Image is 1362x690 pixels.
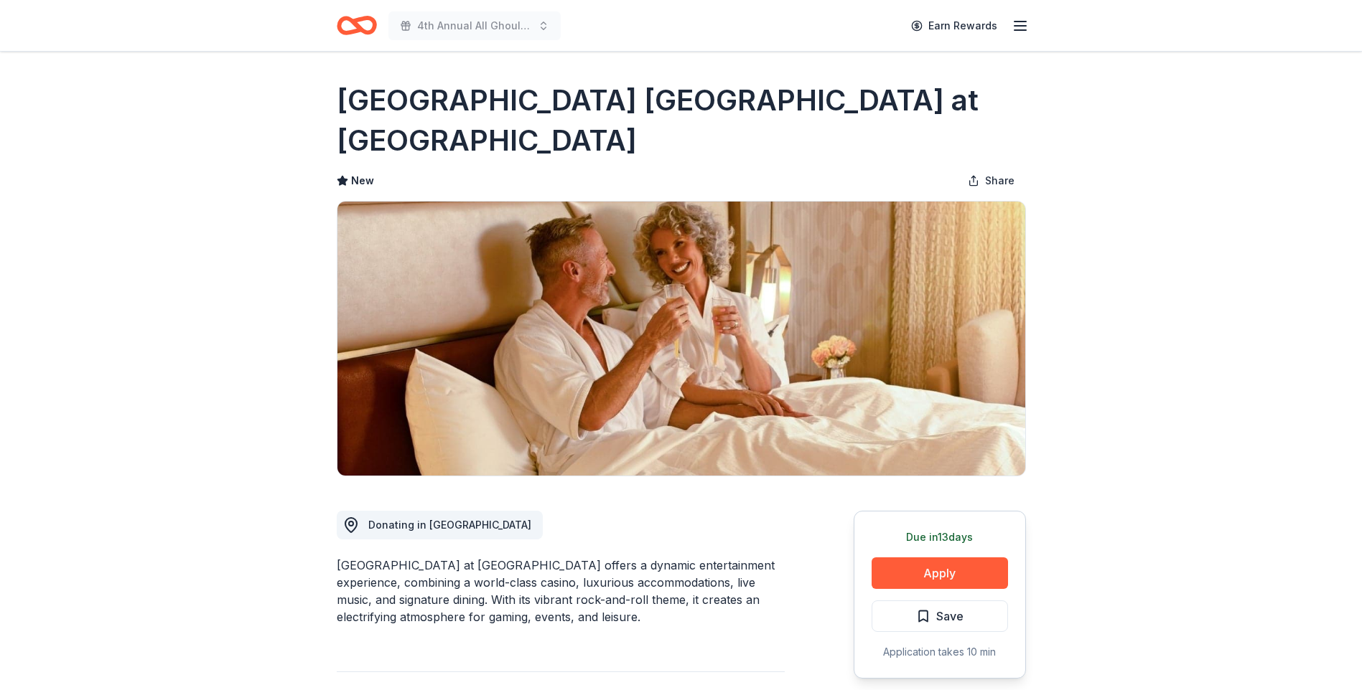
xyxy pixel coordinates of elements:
[337,202,1025,476] img: Image for Hard Rock Hotel & Casino Sacramento at Fire Mountain
[936,607,964,625] span: Save
[872,643,1008,661] div: Application takes 10 min
[337,9,377,42] a: Home
[351,172,374,189] span: New
[337,80,1026,161] h1: [GEOGRAPHIC_DATA] [GEOGRAPHIC_DATA] at [GEOGRAPHIC_DATA]
[872,600,1008,632] button: Save
[956,166,1026,195] button: Share
[985,172,1014,189] span: Share
[417,17,532,34] span: 4th Annual All Ghouls Gala
[368,519,531,531] span: Donating in [GEOGRAPHIC_DATA]
[337,557,785,625] div: [GEOGRAPHIC_DATA] at [GEOGRAPHIC_DATA] offers a dynamic entertainment experience, combining a wor...
[902,13,1006,39] a: Earn Rewards
[388,11,561,40] button: 4th Annual All Ghouls Gala
[872,557,1008,589] button: Apply
[872,529,1008,546] div: Due in 13 days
